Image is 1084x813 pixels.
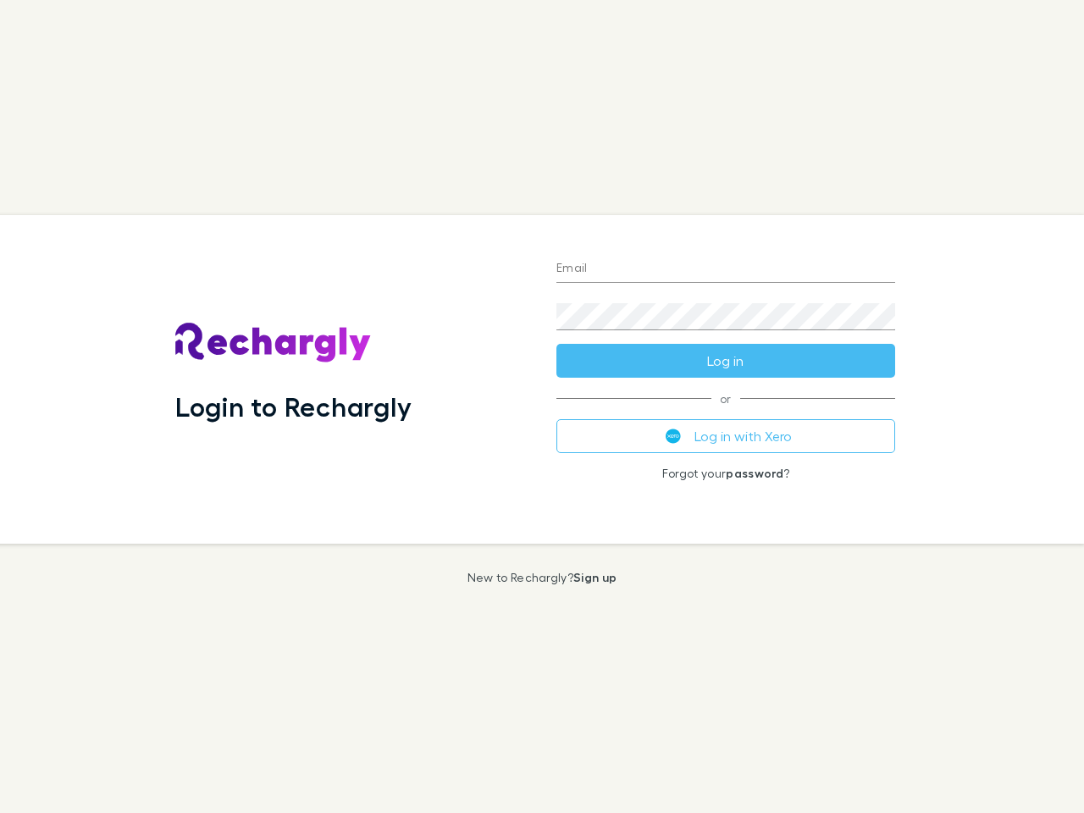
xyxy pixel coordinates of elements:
button: Log in with Xero [556,419,895,453]
img: Xero's logo [666,429,681,444]
button: Log in [556,344,895,378]
p: Forgot your ? [556,467,895,480]
span: or [556,398,895,399]
a: password [726,466,783,480]
h1: Login to Rechargly [175,390,412,423]
a: Sign up [573,570,617,584]
img: Rechargly's Logo [175,323,372,363]
p: New to Rechargly? [467,571,617,584]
